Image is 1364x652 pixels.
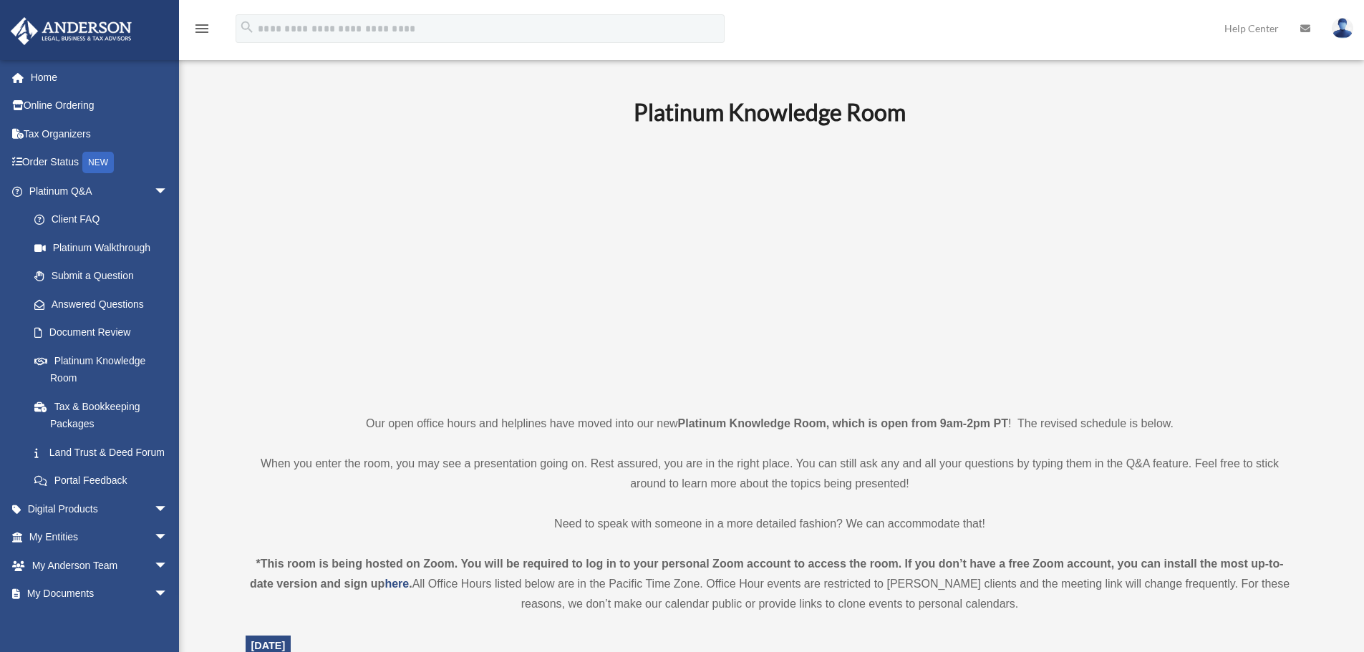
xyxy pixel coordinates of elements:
[239,19,255,35] i: search
[154,495,183,524] span: arrow_drop_down
[6,17,136,45] img: Anderson Advisors Platinum Portal
[20,438,190,467] a: Land Trust & Deed Forum
[154,551,183,580] span: arrow_drop_down
[250,558,1284,590] strong: *This room is being hosted on Zoom. You will be required to log in to your personal Zoom account ...
[10,92,190,120] a: Online Ordering
[10,177,190,205] a: Platinum Q&Aarrow_drop_down
[193,25,211,37] a: menu
[251,640,286,651] span: [DATE]
[154,523,183,553] span: arrow_drop_down
[384,578,409,590] a: here
[154,580,183,609] span: arrow_drop_down
[246,554,1295,614] div: All Office Hours listed below are in the Pacific Time Zone. Office Hour events are restricted to ...
[10,580,190,608] a: My Documentsarrow_drop_down
[20,290,190,318] a: Answered Questions
[20,467,190,495] a: Portal Feedback
[20,392,190,438] a: Tax & Bookkeeping Packages
[20,318,190,347] a: Document Review
[555,145,985,387] iframe: 231110_Toby_KnowledgeRoom
[246,514,1295,534] p: Need to speak with someone in a more detailed fashion? We can accommodate that!
[10,523,190,552] a: My Entitiesarrow_drop_down
[246,414,1295,434] p: Our open office hours and helplines have moved into our new ! The revised schedule is below.
[193,20,211,37] i: menu
[10,495,190,523] a: Digital Productsarrow_drop_down
[1332,18,1353,39] img: User Pic
[20,205,190,234] a: Client FAQ
[10,120,190,148] a: Tax Organizers
[154,177,183,206] span: arrow_drop_down
[678,417,1008,429] strong: Platinum Knowledge Room, which is open from 9am-2pm PT
[10,551,190,580] a: My Anderson Teamarrow_drop_down
[20,346,183,392] a: Platinum Knowledge Room
[10,63,190,92] a: Home
[409,578,412,590] strong: .
[20,233,190,262] a: Platinum Walkthrough
[82,152,114,173] div: NEW
[246,454,1295,494] p: When you enter the room, you may see a presentation going on. Rest assured, you are in the right ...
[20,262,190,291] a: Submit a Question
[634,98,906,126] b: Platinum Knowledge Room
[10,148,190,177] a: Order StatusNEW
